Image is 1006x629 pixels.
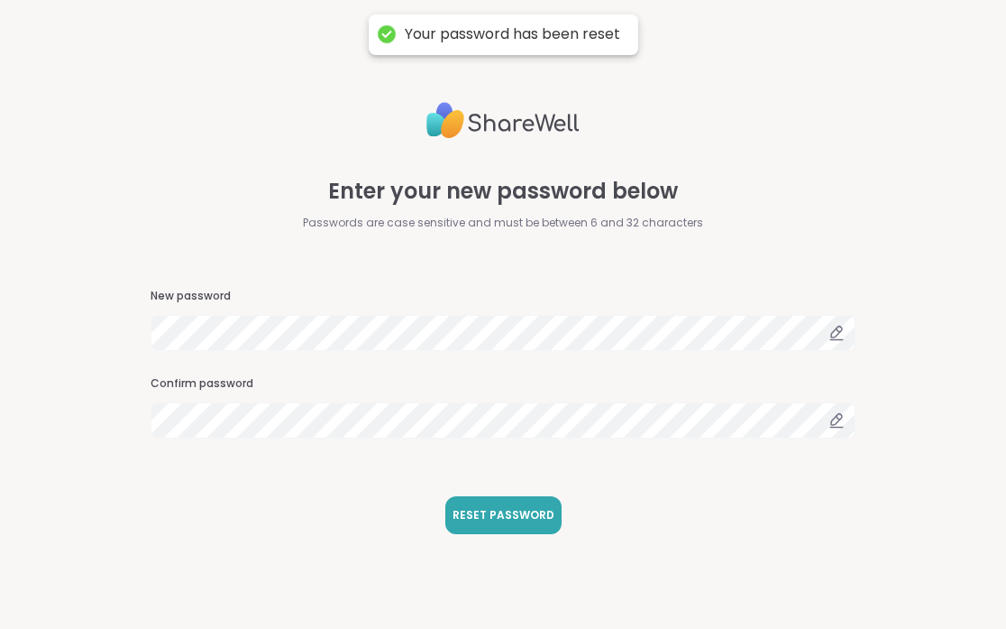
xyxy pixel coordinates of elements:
h3: Confirm password [151,376,855,392]
span: RESET PASSWORD [453,507,554,523]
span: Enter your new password below [328,175,678,208]
div: Your password has been reset [405,25,620,44]
button: RESET PASSWORD [445,496,562,534]
h3: New password [151,289,855,304]
img: ShareWell Logo [426,95,580,146]
span: Passwords are case sensitive and must be between 6 and 32 characters [303,215,703,231]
